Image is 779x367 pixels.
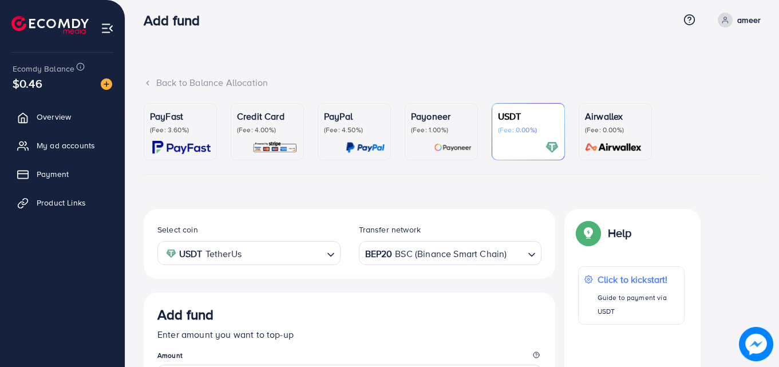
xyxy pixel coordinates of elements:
[508,244,523,262] input: Search for option
[737,13,761,27] p: ameer
[150,109,211,123] p: PayFast
[237,125,298,135] p: (Fee: 4.00%)
[598,291,678,318] p: Guide to payment via USDT
[157,224,198,235] label: Select coin
[578,223,599,243] img: Popup guide
[9,134,116,157] a: My ad accounts
[150,125,211,135] p: (Fee: 3.60%)
[346,141,385,154] img: card
[37,140,95,151] span: My ad accounts
[37,168,69,180] span: Payment
[157,306,213,323] h3: Add fund
[157,241,341,265] div: Search for option
[179,246,203,262] strong: USDT
[144,76,761,89] div: Back to Balance Allocation
[245,244,322,262] input: Search for option
[411,125,472,135] p: (Fee: 1.00%)
[411,109,472,123] p: Payoneer
[152,141,211,154] img: card
[498,125,559,135] p: (Fee: 0.00%)
[37,111,71,123] span: Overview
[205,246,242,262] span: TetherUs
[37,197,86,208] span: Product Links
[237,109,298,123] p: Credit Card
[545,141,559,154] img: card
[9,163,116,186] a: Payment
[585,109,646,123] p: Airwallex
[144,12,209,29] h3: Add fund
[157,327,541,341] p: Enter amount you want to top-up
[582,141,646,154] img: card
[713,13,761,27] a: ameer
[101,22,114,35] img: menu
[365,246,393,262] strong: BEP20
[498,109,559,123] p: USDT
[13,75,42,92] span: $0.46
[9,105,116,128] a: Overview
[157,350,541,365] legend: Amount
[101,78,112,90] img: image
[166,248,176,259] img: coin
[585,125,646,135] p: (Fee: 0.00%)
[13,63,74,74] span: Ecomdy Balance
[434,141,472,154] img: card
[359,241,542,265] div: Search for option
[324,109,385,123] p: PayPal
[252,141,298,154] img: card
[11,16,89,34] img: logo
[598,273,678,286] p: Click to kickstart!
[739,327,773,361] img: image
[395,246,507,262] span: BSC (Binance Smart Chain)
[9,191,116,214] a: Product Links
[608,226,632,240] p: Help
[359,224,421,235] label: Transfer network
[324,125,385,135] p: (Fee: 4.50%)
